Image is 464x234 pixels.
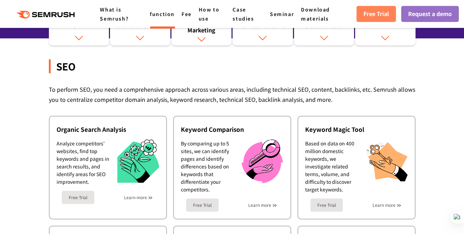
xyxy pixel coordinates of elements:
[49,85,415,104] font: To perform SEO, you need a comprehensive approach across various areas, including technical SEO, ...
[56,59,76,73] font: SEO
[301,6,330,22] a: Download materials
[187,26,215,34] font: Marketing
[401,6,459,22] a: Request a demo
[305,140,354,193] font: Based on data on 400 million domestic keywords, we investigate related terms, volume, and difficu...
[199,6,220,22] a: How to use
[57,140,109,185] font: Analyze competitors' websites, find top keywords and pages in search results, and identify areas ...
[242,139,283,183] img: Keyword Comparison
[124,194,147,200] font: Learn more
[186,198,219,212] a: Free Trial
[233,6,254,22] a: Case studies
[150,10,175,17] a: function
[356,6,396,22] a: Free Trial
[182,10,192,17] a: Fee
[310,198,343,212] a: Free Trial
[270,10,294,17] a: Seminar
[373,203,396,207] a: Learn more
[248,203,271,207] a: Learn more
[69,194,87,200] font: Free Trial
[305,125,364,134] font: Keyword Magic Tool
[181,125,244,134] font: Keyword Comparison
[408,9,452,18] font: Request a demo
[193,202,212,208] font: Free Trial
[317,202,336,208] font: Free Trial
[100,6,128,22] a: What is Semrush?
[62,191,94,204] a: Free Trial
[373,202,396,208] font: Learn more
[363,9,389,18] font: Free Trial
[181,140,229,193] font: By comparing up to 5 sites, we can identify pages and identify differences based on keywords that...
[248,202,271,208] font: Learn more
[57,125,126,134] font: Organic Search Analysis
[366,139,408,181] img: Keyword Magic Tool
[117,139,159,183] img: Organic Search Analysis
[124,195,147,200] a: Learn more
